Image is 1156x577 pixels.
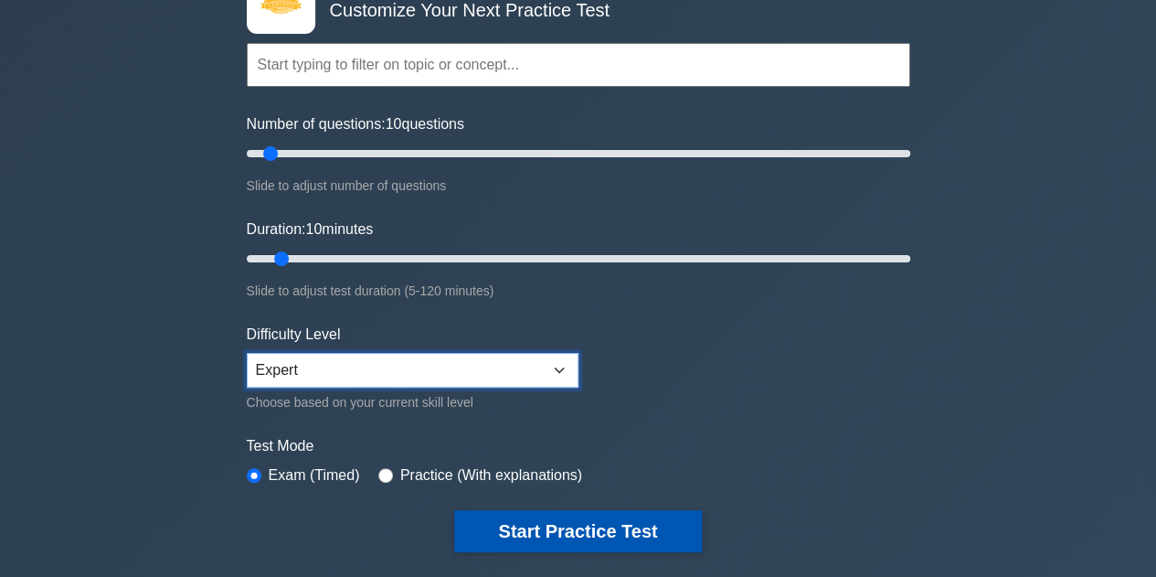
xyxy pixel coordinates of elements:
label: Duration: minutes [247,219,374,240]
div: Slide to adjust number of questions [247,175,910,197]
span: 10 [386,116,402,132]
button: Start Practice Test [454,510,701,552]
label: Test Mode [247,435,910,457]
label: Difficulty Level [247,324,341,346]
label: Practice (With explanations) [400,465,582,486]
span: 10 [305,221,322,237]
div: Choose based on your current skill level [247,391,578,413]
label: Number of questions: questions [247,113,464,135]
div: Slide to adjust test duration (5-120 minutes) [247,280,910,302]
label: Exam (Timed) [269,465,360,486]
input: Start typing to filter on topic or concept... [247,43,910,87]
